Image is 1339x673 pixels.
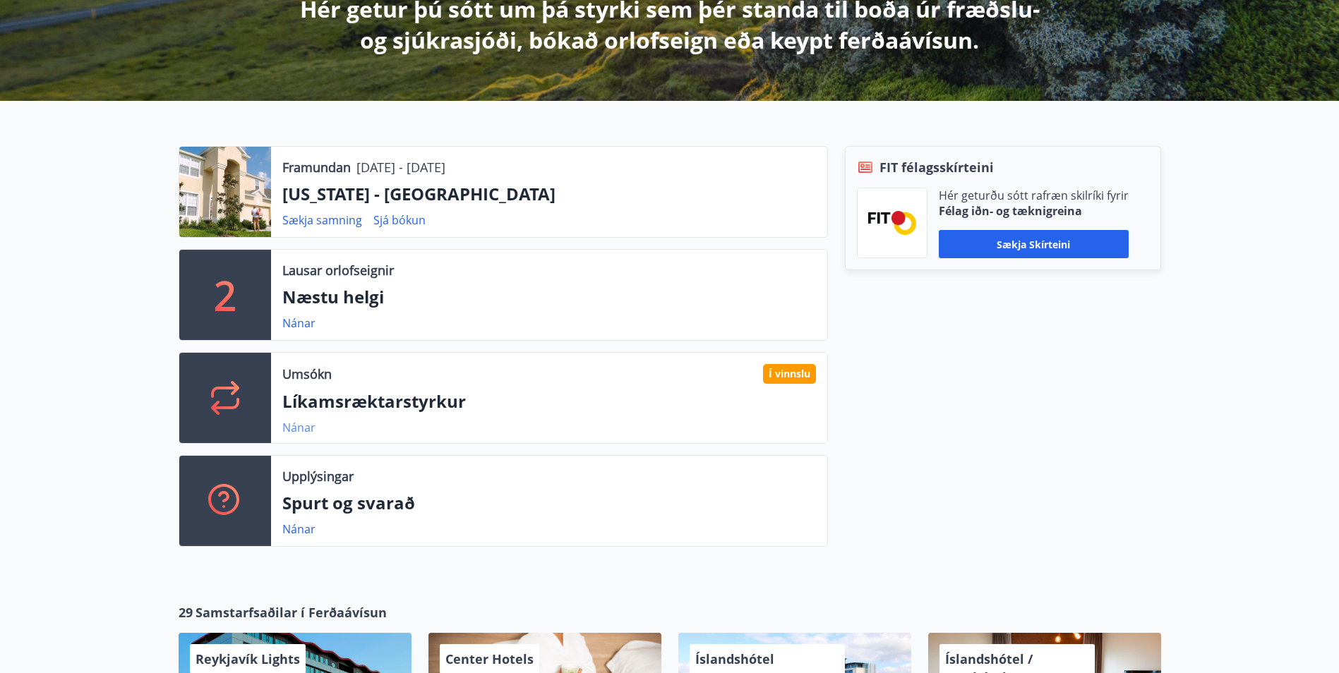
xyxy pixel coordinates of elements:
[282,212,362,228] a: Sækja samning
[282,389,816,413] p: Líkamsræktarstyrkur
[879,158,994,176] span: FIT félagsskírteini
[939,230,1129,258] button: Sækja skírteini
[179,603,193,622] span: 29
[282,285,816,309] p: Næstu helgi
[282,420,316,435] a: Nánar
[282,158,351,176] p: Framundan
[356,158,445,176] p: [DATE] - [DATE]
[282,521,316,537] a: Nánar
[282,182,816,206] p: [US_STATE] - [GEOGRAPHIC_DATA]
[868,211,916,234] img: FPQVkF9lTnNbbaRSFyT17YYeljoOGk5m51IhT0bO.png
[282,491,816,515] p: Spurt og svarað
[282,365,332,383] p: Umsókn
[196,603,387,622] span: Samstarfsaðilar í Ferðaávísun
[196,650,300,667] span: Reykjavík Lights
[763,364,816,384] div: Í vinnslu
[939,203,1129,219] p: Félag iðn- og tæknigreina
[282,261,394,279] p: Lausar orlofseignir
[445,650,534,667] span: Center Hotels
[939,188,1129,203] p: Hér geturðu sótt rafræn skilríki fyrir
[282,315,316,331] a: Nánar
[214,268,236,322] p: 2
[282,467,354,485] p: Upplýsingar
[373,212,426,228] a: Sjá bókun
